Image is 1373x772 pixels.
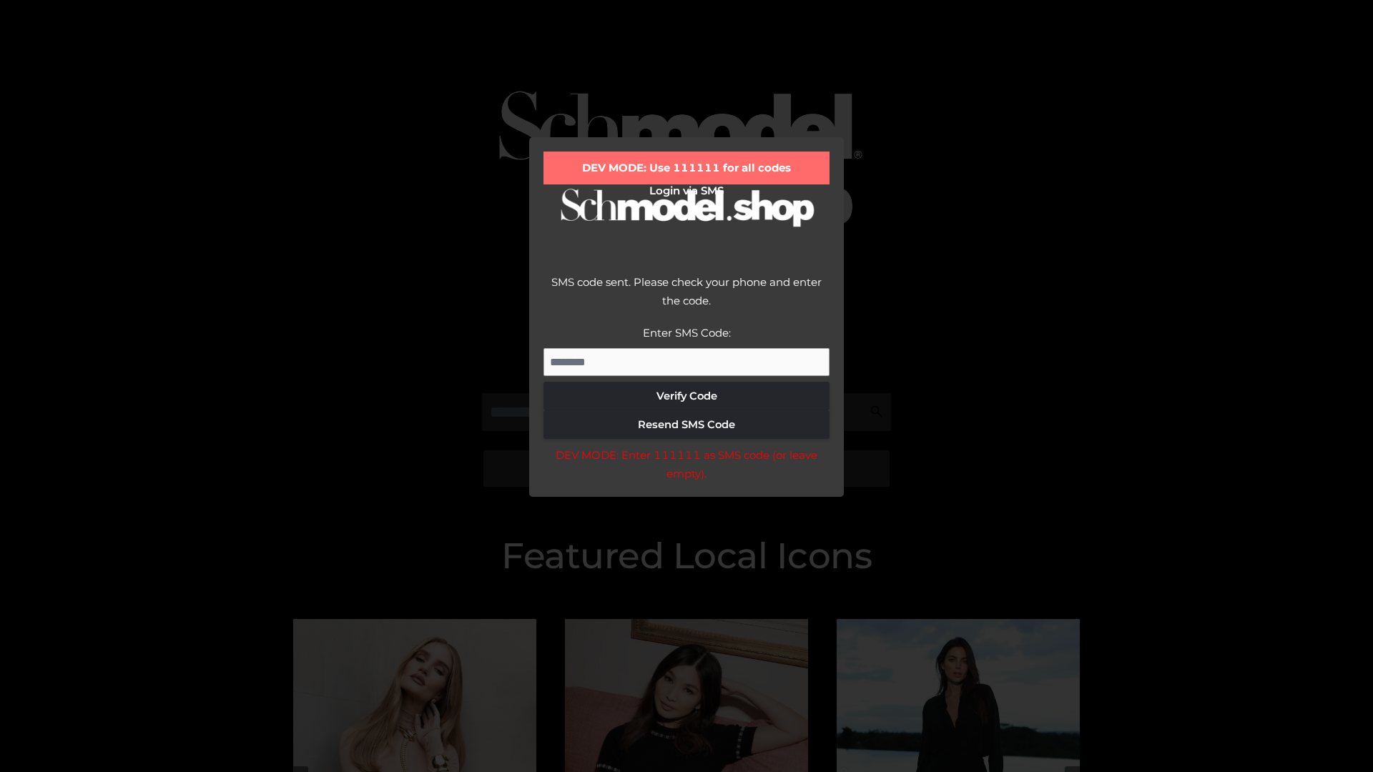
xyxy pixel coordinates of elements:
[543,273,830,324] div: SMS code sent. Please check your phone and enter the code.
[543,382,830,410] button: Verify Code
[543,410,830,439] button: Resend SMS Code
[543,446,830,482] div: DEV MODE: Enter 111111 as SMS code (or leave empty).
[543,184,830,197] h2: Login via SMS
[543,152,830,184] div: DEV MODE: Use 111111 for all codes
[643,326,731,340] label: Enter SMS Code:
